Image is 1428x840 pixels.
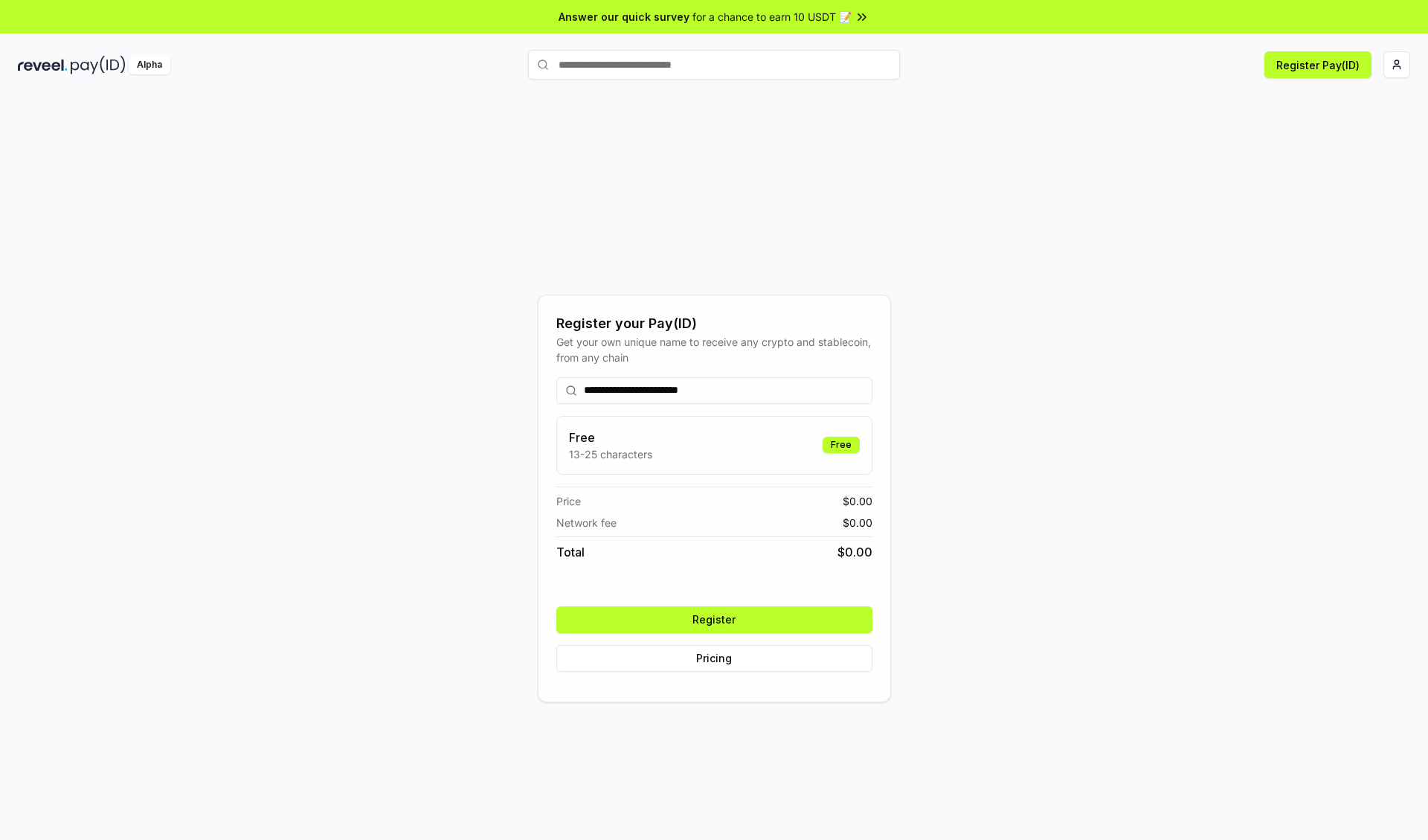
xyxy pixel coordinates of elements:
[692,9,852,25] span: for a chance to earn 10 USDT 📝
[556,606,872,633] button: Register
[569,429,652,446] h3: Free
[556,493,581,509] span: Price
[556,334,872,365] div: Get your own unique name to receive any crypto and stablecoin, from any chain
[556,313,872,334] div: Register your Pay(ID)
[556,515,617,530] span: Network fee
[556,543,585,561] span: Total
[843,493,872,509] span: $ 0.00
[18,56,68,74] img: reveel_dark
[843,515,872,530] span: $ 0.00
[837,543,872,561] span: $ 0.00
[1264,51,1371,78] button: Register Pay(ID)
[71,56,126,74] img: pay_id
[823,437,860,453] div: Free
[129,56,170,74] div: Alpha
[556,645,872,672] button: Pricing
[569,446,652,462] p: 13-25 characters
[559,9,689,25] span: Answer our quick survey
